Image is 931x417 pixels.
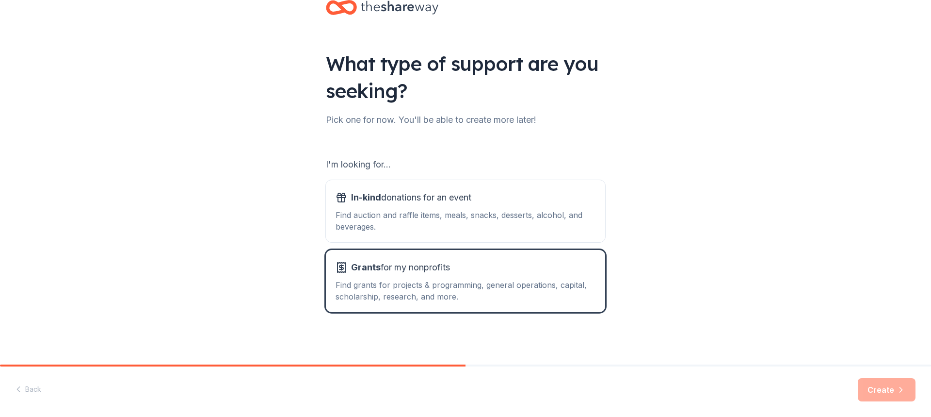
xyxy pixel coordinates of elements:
[326,180,605,242] button: In-kinddonations for an eventFind auction and raffle items, meals, snacks, desserts, alcohol, and...
[326,112,605,128] div: Pick one for now. You'll be able to create more later!
[326,250,605,312] button: Grantsfor my nonprofitsFind grants for projects & programming, general operations, capital, schol...
[336,209,595,233] div: Find auction and raffle items, meals, snacks, desserts, alcohol, and beverages.
[351,260,450,275] span: for my nonprofits
[351,262,381,272] span: Grants
[351,192,381,202] span: In-kind
[326,157,605,172] div: I'm looking for...
[326,50,605,104] div: What type of support are you seeking?
[336,279,595,302] div: Find grants for projects & programming, general operations, capital, scholarship, research, and m...
[351,190,471,205] span: donations for an event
